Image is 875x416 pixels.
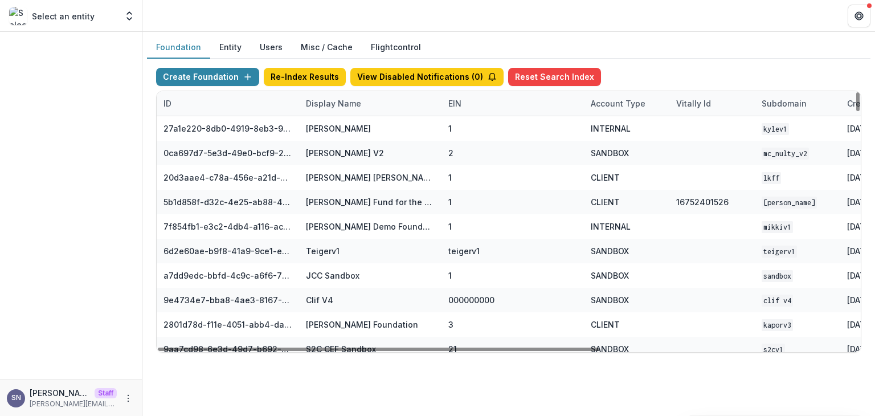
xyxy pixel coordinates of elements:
[441,97,468,109] div: EIN
[163,172,292,183] div: 20d3aae4-c78a-456e-a21d-91c97a6a725f
[591,123,631,134] div: INTERNAL
[591,172,620,183] div: CLIENT
[669,97,718,109] div: Vitally Id
[448,196,452,208] div: 1
[306,147,384,159] div: [PERSON_NAME] V2
[306,123,371,134] div: [PERSON_NAME]
[163,123,292,134] div: 27a1e220-8db0-4919-8eb3-9f29ee33f7b0
[448,245,480,257] div: teigerv1
[264,68,346,86] button: Re-Index Results
[121,391,135,405] button: More
[591,147,629,159] div: SANDBOX
[156,68,259,86] button: Create Foundation
[762,197,817,209] code: [PERSON_NAME]
[306,221,435,233] div: [PERSON_NAME] Demo Foundation
[591,319,620,331] div: CLIENT
[163,294,292,306] div: 9e4734e7-bba8-4ae3-8167-95d86cec7b4b
[448,270,452,282] div: 1
[591,221,631,233] div: INTERNAL
[441,91,584,116] div: EIN
[448,319,453,331] div: 3
[251,36,292,59] button: Users
[299,97,368,109] div: Display Name
[157,97,178,109] div: ID
[762,344,785,356] code: s2cv1
[306,270,359,282] div: JCC Sandbox
[448,343,457,355] div: 21
[147,36,210,59] button: Foundation
[306,294,333,306] div: Clif V4
[448,172,452,183] div: 1
[591,196,620,208] div: CLIENT
[163,343,292,355] div: 9aa7cd98-6e3d-49d7-b692-3e5f3d1facd4
[762,246,797,258] code: teigerv1
[584,91,669,116] div: Account Type
[121,5,137,27] button: Open entity switcher
[508,68,601,86] button: Reset Search Index
[755,97,813,109] div: Subdomain
[448,221,452,233] div: 1
[591,294,629,306] div: SANDBOX
[163,245,292,257] div: 6d2e60ae-b9f8-41a9-9ce1-e608d0f20ec5
[157,91,299,116] div: ID
[762,221,793,233] code: mikkiv1
[299,91,441,116] div: Display Name
[591,270,629,282] div: SANDBOX
[755,91,840,116] div: Subdomain
[306,343,376,355] div: S2C CEF Sandbox
[762,172,781,184] code: lkff
[669,91,755,116] div: Vitally Id
[163,270,292,282] div: a7dd9edc-bbfd-4c9c-a6f6-76d0743bf1cd
[762,148,809,160] code: mc_nulty_v2
[9,7,27,25] img: Select an entity
[591,343,629,355] div: SANDBOX
[30,399,117,409] p: [PERSON_NAME][EMAIL_ADDRESS][DOMAIN_NAME]
[448,123,452,134] div: 1
[163,147,292,159] div: 0ca697d7-5e3d-49e0-bcf9-217f69e92d71
[306,172,435,183] div: [PERSON_NAME] [PERSON_NAME] Family Foundation
[371,41,421,53] a: Flightcontrol
[350,68,504,86] button: View Disabled Notifications (0)
[306,245,340,257] div: Teigerv1
[584,97,652,109] div: Account Type
[292,36,362,59] button: Misc / Cache
[448,147,453,159] div: 2
[30,387,90,399] p: [PERSON_NAME]
[762,270,793,282] code: sandbox
[95,388,117,398] p: Staff
[163,221,292,233] div: 7f854fb1-e3c2-4db4-a116-aca576521abc
[762,295,793,307] code: Clif V4
[163,319,292,331] div: 2801d78d-f11e-4051-abb4-dab00da98882
[676,196,729,208] div: 16752401526
[448,294,494,306] div: 000000000
[848,5,870,27] button: Get Help
[163,196,292,208] div: 5b1d858f-d32c-4e25-ab88-434536713791
[306,196,435,208] div: [PERSON_NAME] Fund for the Blind
[210,36,251,59] button: Entity
[591,245,629,257] div: SANDBOX
[762,319,793,331] code: kaporv3
[11,394,21,402] div: Shawn Non-Profit
[306,319,418,331] div: [PERSON_NAME] Foundation
[762,123,789,135] code: kylev1
[32,10,95,22] p: Select an entity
